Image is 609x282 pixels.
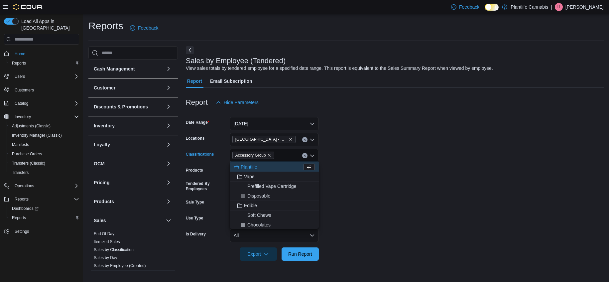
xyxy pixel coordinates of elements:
button: All [230,229,319,242]
button: Inventory [165,122,173,130]
a: Inventory Manager (Classic) [9,131,64,139]
a: Sales by Day [94,255,117,260]
button: Cash Management [94,66,163,72]
a: Settings [12,227,32,235]
a: Manifests [9,141,32,149]
a: Feedback [127,21,161,35]
span: Settings [15,229,29,234]
span: Email Subscription [210,74,252,88]
span: [GEOGRAPHIC_DATA] - Mahogany Market [235,136,287,143]
a: Sales by Classification [94,247,134,252]
button: Open list of options [309,137,315,142]
span: Feedback [138,25,158,31]
button: Reports [7,213,82,222]
label: Locations [186,136,205,141]
span: Hide Parameters [224,99,259,106]
button: Disposable [230,191,319,201]
label: Classifications [186,152,214,157]
span: Vape [244,173,255,180]
button: Reports [7,59,82,68]
span: Edible [244,202,257,209]
span: Inventory Manager (Classic) [9,131,79,139]
button: Settings [1,226,82,236]
a: Itemized Sales [94,239,120,244]
a: Purchase Orders [9,150,45,158]
a: Dashboards [9,205,41,212]
button: Loyalty [165,141,173,149]
h3: Pricing [94,179,109,186]
span: Users [15,74,25,79]
button: Catalog [1,99,82,108]
button: Catalog [12,99,31,107]
button: Chocolates [230,220,319,230]
span: End Of Day [94,231,114,236]
button: OCM [94,160,163,167]
a: Adjustments (Classic) [9,122,53,130]
span: Customers [12,86,79,94]
button: Sales [94,217,163,224]
span: Purchase Orders [9,150,79,158]
a: Transfers [9,169,31,177]
span: Settings [12,227,79,235]
button: Users [1,72,82,81]
span: Home [12,49,79,58]
button: Next [186,46,194,54]
span: Users [12,72,79,80]
nav: Complex example [4,46,79,253]
a: Customers [12,86,37,94]
span: Transfers [9,169,79,177]
span: Transfers [12,170,29,175]
button: Inventory Manager (Classic) [7,131,82,140]
h3: Inventory [94,122,115,129]
span: Report [187,74,202,88]
span: Manifests [9,141,79,149]
label: Use Type [186,215,203,221]
span: Inventory Manager (Classic) [12,133,62,138]
span: Adjustments (Classic) [12,123,51,129]
h3: Customer [94,84,115,91]
button: Clear input [302,153,307,158]
span: Reports [12,195,79,203]
h3: Report [186,98,208,106]
span: Home [15,51,25,57]
span: Transfers (Classic) [9,159,79,167]
button: Edible [230,201,319,211]
label: Sale Type [186,200,204,205]
button: Inventory [12,113,34,121]
img: Cova [13,4,43,10]
span: Plantlife [241,164,257,170]
button: Products [94,198,163,205]
button: Soft Chews [230,211,319,220]
label: Tendered By Employees [186,181,227,192]
h3: Cash Management [94,66,135,72]
span: Feedback [459,4,479,10]
a: Reports [9,59,29,67]
span: Reports [9,214,79,222]
span: Reports [12,61,26,66]
h1: Reports [88,19,123,33]
a: Sales by Employee (Created) [94,263,146,268]
p: Plantlife Cannabis [511,3,548,11]
button: Operations [1,181,82,191]
button: Cash Management [165,65,173,73]
span: Dashboards [9,205,79,212]
h3: OCM [94,160,105,167]
span: Soft Chews [247,212,271,218]
span: Operations [12,182,79,190]
button: Pricing [165,179,173,187]
button: Transfers [7,168,82,177]
span: Catalog [15,101,28,106]
button: Close list of options [309,153,315,158]
p: [PERSON_NAME] [565,3,604,11]
h3: Products [94,198,114,205]
button: Vape [230,172,319,182]
a: Dashboards [7,204,82,213]
span: Transfers (Classic) [12,161,45,166]
button: Loyalty [94,141,163,148]
span: Load All Apps in [GEOGRAPHIC_DATA] [19,18,79,31]
button: Purchase Orders [7,149,82,159]
button: Export [240,247,277,261]
a: Reports [9,214,29,222]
